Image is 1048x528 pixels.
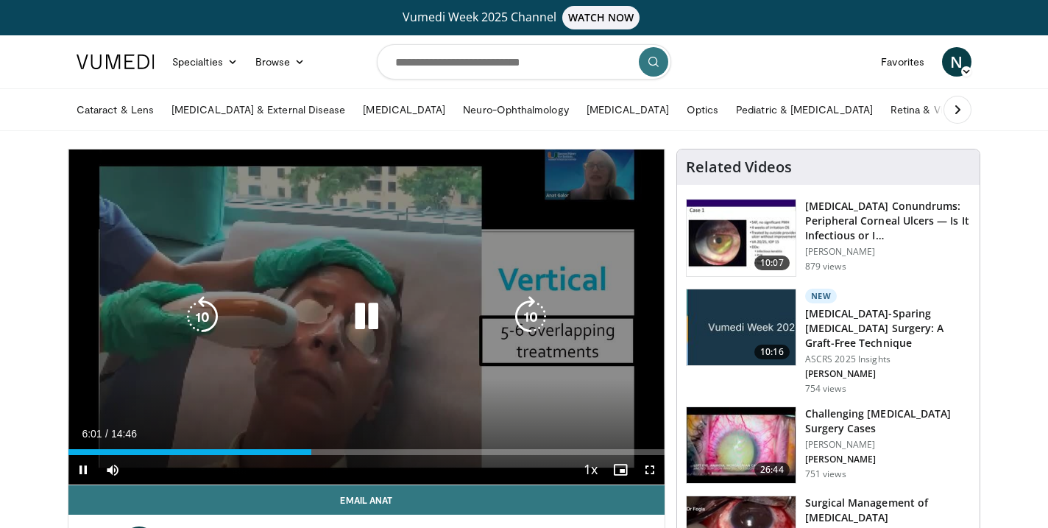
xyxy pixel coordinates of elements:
span: 26:44 [754,462,790,477]
a: Pediatric & [MEDICAL_DATA] [727,95,882,124]
h3: [MEDICAL_DATA] Conundrums: Peripheral Corneal Ulcers — Is It Infectious or I… [805,199,971,243]
span: WATCH NOW [562,6,640,29]
p: [PERSON_NAME] [805,439,971,451]
a: Email Anat [68,485,665,515]
input: Search topics, interventions [377,44,671,80]
a: [MEDICAL_DATA] & External Disease [163,95,354,124]
button: Fullscreen [635,455,665,485]
span: 10:07 [754,256,790,270]
a: 10:07 [MEDICAL_DATA] Conundrums: Peripheral Corneal Ulcers — Is It Infectious or I… [PERSON_NAME]... [686,199,971,277]
p: ASCRS 2025 Insights [805,353,971,365]
button: Playback Rate [576,455,606,485]
a: Browse [247,47,314,77]
a: Retina & Vitreous [882,95,982,124]
a: 26:44 Challenging [MEDICAL_DATA] Surgery Cases [PERSON_NAME] [PERSON_NAME] 751 views [686,406,971,485]
img: VuMedi Logo [77,54,155,69]
span: 6:01 [82,428,102,440]
h4: Related Videos [686,158,792,176]
p: 751 views [805,468,846,480]
h3: [MEDICAL_DATA]-Sparing [MEDICAL_DATA] Surgery: A Graft-Free Technique [805,306,971,351]
img: 5ede7c1e-2637-46cb-a546-16fd546e0e1e.150x105_q85_crop-smart_upscale.jpg [687,200,796,276]
span: / [105,428,108,440]
video-js: Video Player [68,149,665,485]
p: 754 views [805,383,846,395]
a: Favorites [872,47,933,77]
p: [PERSON_NAME] [805,246,971,258]
h3: Challenging [MEDICAL_DATA] Surgery Cases [805,406,971,436]
a: Vumedi Week 2025 ChannelWATCH NOW [79,6,969,29]
img: e2db3364-8554-489a-9e60-297bee4c90d2.jpg.150x105_q85_crop-smart_upscale.jpg [687,289,796,366]
button: Enable picture-in-picture mode [606,455,635,485]
a: [MEDICAL_DATA] [578,95,678,124]
a: N [942,47,971,77]
a: Specialties [163,47,247,77]
a: Optics [678,95,727,124]
a: Cataract & Lens [68,95,163,124]
p: [PERSON_NAME] [805,368,971,380]
img: 05a6f048-9eed-46a7-93e1-844e43fc910c.150x105_q85_crop-smart_upscale.jpg [687,407,796,484]
button: Mute [98,455,127,485]
p: New [805,289,838,303]
span: 14:46 [111,428,137,440]
div: Progress Bar [68,449,665,455]
h3: Surgical Management of [MEDICAL_DATA] [805,496,971,525]
a: [MEDICAL_DATA] [354,95,454,124]
a: 10:16 New [MEDICAL_DATA]-Sparing [MEDICAL_DATA] Surgery: A Graft-Free Technique ASCRS 2025 Insigh... [686,289,971,395]
button: Pause [68,455,98,485]
a: Neuro-Ophthalmology [454,95,577,124]
p: 879 views [805,261,846,272]
span: 10:16 [754,345,790,359]
p: [PERSON_NAME] [805,454,971,465]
